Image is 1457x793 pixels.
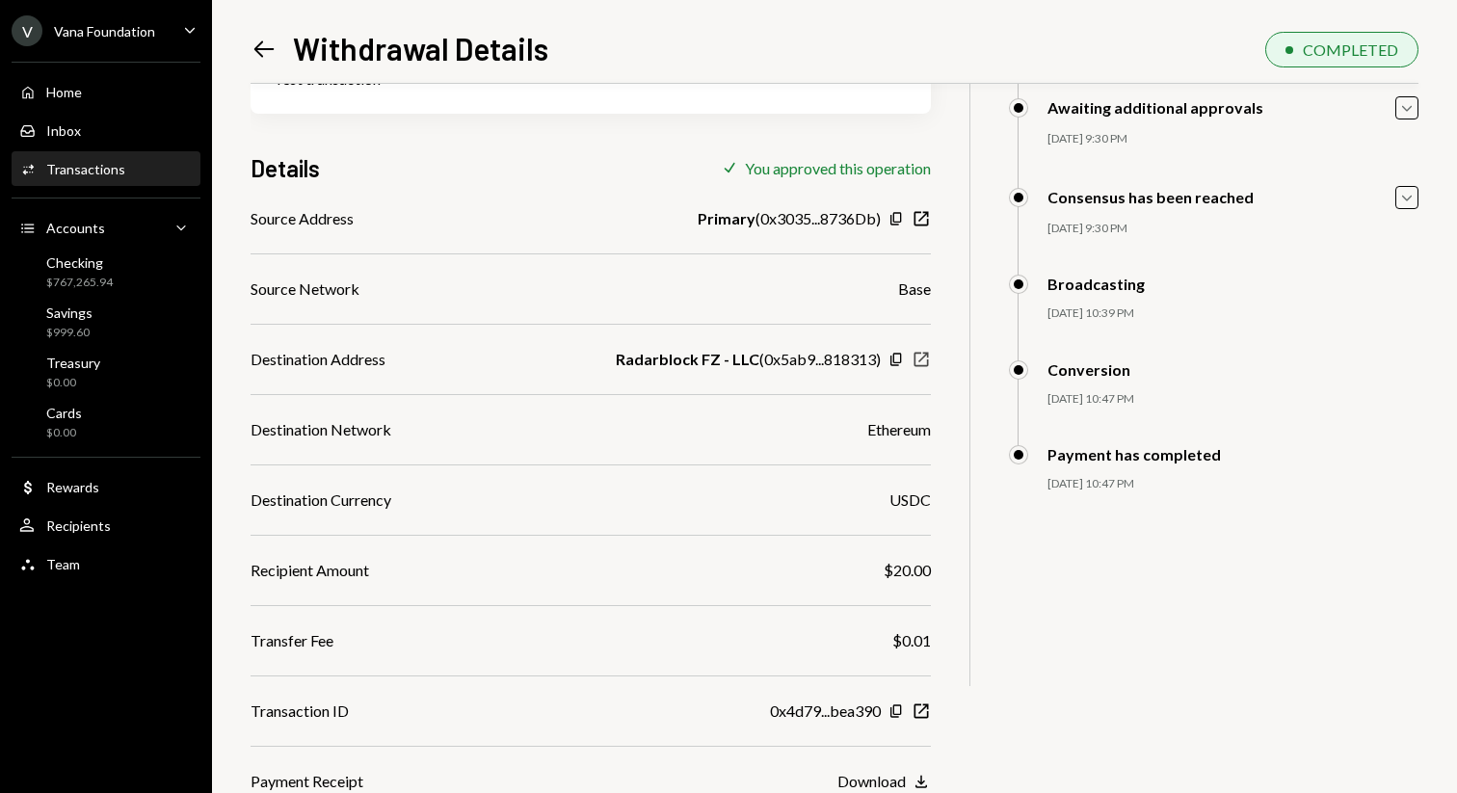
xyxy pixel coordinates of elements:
div: Rewards [46,479,99,495]
a: Treasury$0.00 [12,349,200,395]
b: Primary [698,207,755,230]
div: Checking [46,254,113,271]
div: You approved this operation [745,159,931,177]
a: Savings$999.60 [12,299,200,345]
div: Source Address [251,207,354,230]
h3: Details [251,152,320,184]
div: Payment has completed [1047,445,1221,463]
div: $767,265.94 [46,275,113,291]
div: ( 0x5ab9...818313 ) [616,348,881,371]
a: Cards$0.00 [12,399,200,445]
div: Cards [46,405,82,421]
div: Recipients [46,517,111,534]
div: Treasury [46,355,100,371]
div: Download [837,772,906,790]
div: COMPLETED [1303,40,1398,59]
div: Broadcasting [1047,275,1145,293]
div: Transfer Fee [251,629,333,652]
div: Base [898,278,931,301]
a: Rewards [12,469,200,504]
div: Source Network [251,278,359,301]
a: Checking$767,265.94 [12,249,200,295]
div: $0.00 [46,375,100,391]
h1: Withdrawal Details [293,29,548,67]
div: 0x4d79...bea390 [770,700,881,723]
button: Download [837,772,931,793]
div: [DATE] 10:39 PM [1047,305,1418,322]
div: Destination Address [251,348,385,371]
a: Home [12,74,200,109]
div: Inbox [46,122,81,139]
div: ( 0x3035...8736Db ) [698,207,881,230]
div: Vana Foundation [54,23,155,40]
a: Recipients [12,508,200,542]
div: Accounts [46,220,105,236]
div: Savings [46,304,93,321]
div: Destination Network [251,418,391,441]
a: Accounts [12,210,200,245]
div: Recipient Amount [251,559,369,582]
a: Team [12,546,200,581]
div: [DATE] 9:30 PM [1047,131,1418,147]
div: Awaiting additional approvals [1047,98,1263,117]
div: Consensus has been reached [1047,188,1254,206]
div: $0.01 [892,629,931,652]
div: $0.00 [46,425,82,441]
div: Destination Currency [251,489,391,512]
div: [DATE] 9:30 PM [1047,221,1418,237]
div: Conversion [1047,360,1130,379]
div: $999.60 [46,325,93,341]
b: Radarblock FZ - LLC [616,348,759,371]
div: $20.00 [884,559,931,582]
div: [DATE] 10:47 PM [1047,391,1418,408]
div: USDC [889,489,931,512]
div: Payment Receipt [251,770,363,793]
div: Ethereum [867,418,931,441]
div: V [12,15,42,46]
a: Inbox [12,113,200,147]
div: Team [46,556,80,572]
div: Transaction ID [251,700,349,723]
div: Transactions [46,161,125,177]
div: Home [46,84,82,100]
div: [DATE] 10:47 PM [1047,476,1418,492]
a: Transactions [12,151,200,186]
